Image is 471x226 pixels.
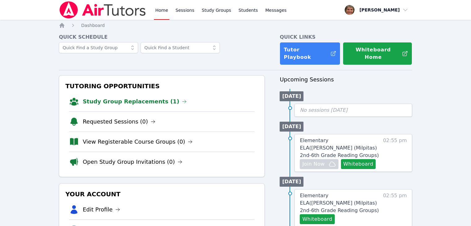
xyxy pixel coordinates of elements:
[383,137,407,169] span: 02:55 pm
[59,22,412,28] nav: Breadcrumb
[81,23,105,28] span: Dashboard
[81,22,105,28] a: Dashboard
[83,117,155,126] a: Requested Sessions (0)
[300,137,380,159] a: Elementary ELA([PERSON_NAME] (Milpitas) 2nd-6th Grade Reading Groups)
[383,192,407,224] span: 02:55 pm
[83,137,193,146] a: View Registerable Course Groups (0)
[59,42,138,53] input: Quick Find a Study Group
[300,193,379,213] span: Elementary ELA ( [PERSON_NAME] (Milpitas) 2nd-6th Grade Reading Groups )
[280,75,412,84] h3: Upcoming Sessions
[59,1,146,19] img: Air Tutors
[83,205,120,214] a: Edit Profile
[141,42,220,53] input: Quick Find a Student
[341,159,376,169] button: Whiteboard
[83,158,182,166] a: Open Study Group Invitations (0)
[64,189,259,200] h3: Your Account
[280,91,303,101] li: [DATE]
[300,107,347,113] span: No sessions [DATE]
[343,42,412,65] button: Whiteboard Home
[280,122,303,132] li: [DATE]
[83,97,187,106] a: Study Group Replacements (1)
[59,33,265,41] h4: Quick Schedule
[265,7,287,13] span: Messages
[300,214,335,224] button: Whiteboard
[280,177,303,187] li: [DATE]
[300,192,380,214] a: Elementary ELA([PERSON_NAME] (Milpitas) 2nd-6th Grade Reading Groups)
[300,159,338,169] button: Join Now
[64,80,259,92] h3: Tutoring Opportunities
[300,137,379,158] span: Elementary ELA ( [PERSON_NAME] (Milpitas) 2nd-6th Grade Reading Groups )
[280,33,412,41] h4: Quick Links
[302,160,325,168] span: Join Now
[280,42,340,65] a: Tutor Playbook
